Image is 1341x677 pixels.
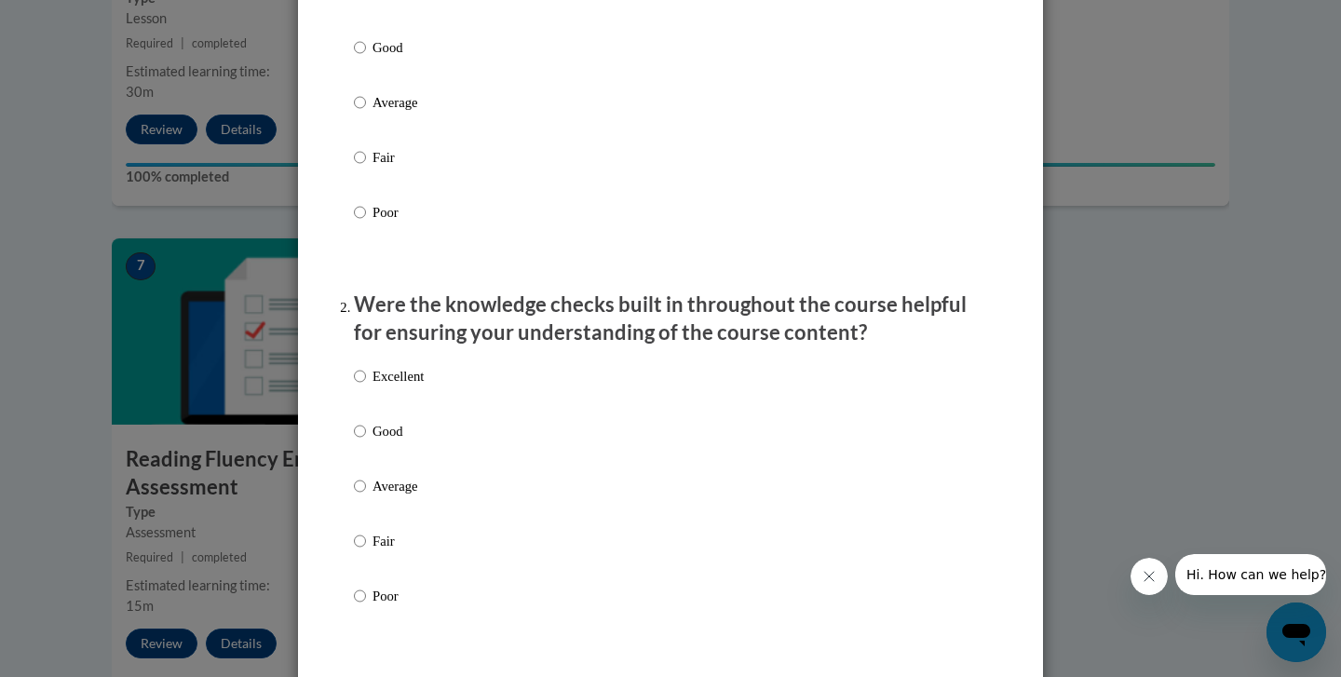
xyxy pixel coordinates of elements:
p: Poor [372,586,424,606]
input: Fair [354,147,366,168]
iframe: Message from company [1175,554,1326,595]
p: Fair [372,531,424,551]
input: Fair [354,531,366,551]
p: Average [372,92,424,113]
p: Excellent [372,366,424,386]
p: Were the knowledge checks built in throughout the course helpful for ensuring your understanding ... [354,291,987,348]
iframe: Close message [1131,558,1168,595]
input: Excellent [354,366,366,386]
input: Good [354,421,366,441]
input: Average [354,92,366,113]
input: Poor [354,586,366,606]
p: Good [372,421,424,441]
input: Average [354,476,366,496]
p: Poor [372,202,424,223]
input: Poor [354,202,366,223]
p: Good [372,37,424,58]
p: Average [372,476,424,496]
p: Fair [372,147,424,168]
input: Good [354,37,366,58]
